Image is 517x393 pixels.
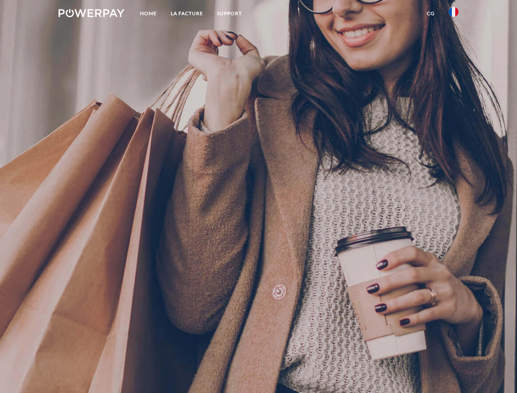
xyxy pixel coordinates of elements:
[59,9,124,17] img: logo-powerpay-white.svg
[210,6,249,21] a: Support
[164,6,210,21] a: LA FACTURE
[133,6,164,21] a: Home
[449,7,458,17] img: fr
[420,6,442,21] a: CG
